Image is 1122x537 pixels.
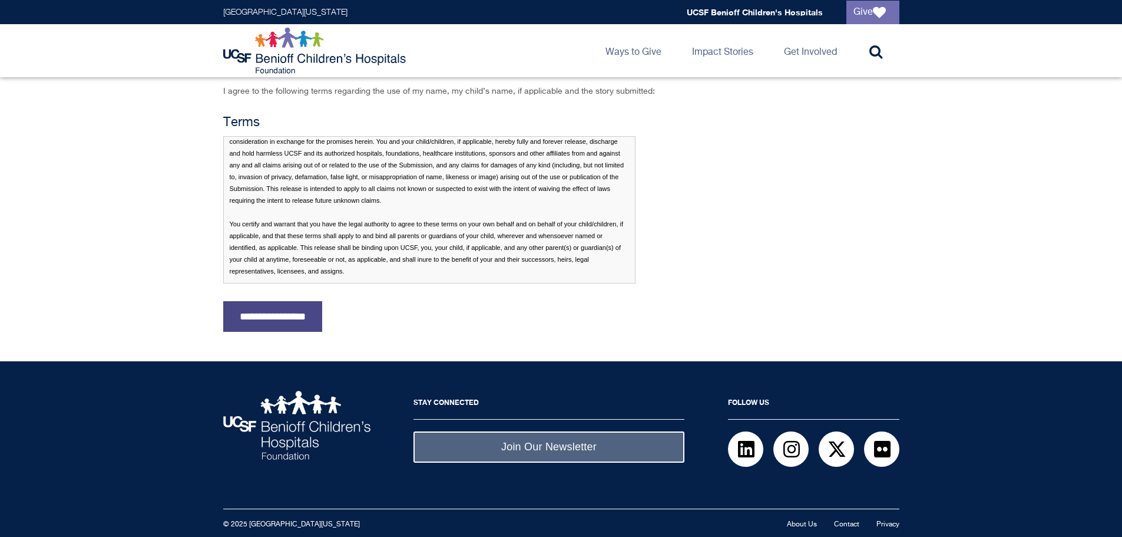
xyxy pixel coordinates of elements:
[413,431,684,463] a: Join Our Newsletter
[728,391,899,420] h2: Follow Us
[223,136,636,284] p: By checking the box above and submitting your story and contact information, you consent to, auth...
[223,521,360,528] small: © 2025 [GEOGRAPHIC_DATA][US_STATE]
[775,24,846,77] a: Get Involved
[223,391,370,460] img: UCSF Benioff Children's Hospitals
[787,521,817,528] a: About Us
[683,24,763,77] a: Impact Stories
[596,24,671,77] a: Ways to Give
[846,1,899,24] a: Give
[413,391,684,420] h2: Stay Connected
[223,85,677,98] div: I agree to the following terms regarding the use of my name, my child’s name, if applicable and t...
[687,7,823,17] a: UCSF Benioff Children's Hospitals
[223,116,677,130] h4: Terms
[834,521,859,528] a: Contact
[876,521,899,528] a: Privacy
[223,8,347,17] a: [GEOGRAPHIC_DATA][US_STATE]
[223,27,409,74] img: Logo for UCSF Benioff Children's Hospitals Foundation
